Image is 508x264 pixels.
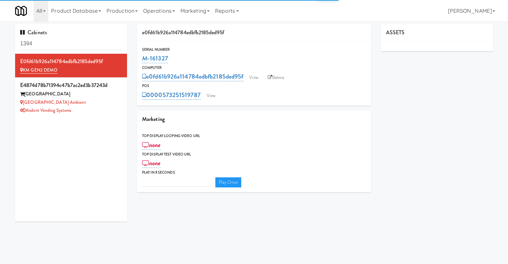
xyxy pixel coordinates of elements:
input: Search cabinets [20,38,122,50]
div: [GEOGRAPHIC_DATA] [20,90,122,98]
a: Play Once [215,177,241,187]
li: e0fd61b926a114784edbfb2185ded95f KM GEN2 DEMO [15,54,127,78]
a: Balena [264,73,288,83]
a: M-161327 [142,54,168,63]
div: POS [142,83,366,89]
div: Top Display Test Video Url [142,151,366,158]
a: none [142,140,161,150]
div: Play in X seconds [142,169,366,176]
a: View [246,73,261,83]
a: View [203,91,219,101]
a: none [142,159,161,168]
span: Cabinets [20,29,47,36]
div: e0fd61b926a114784edbfb2185ded95f [137,24,371,41]
a: KM GEN2 DEMO [20,67,57,74]
span: Marketing [142,115,165,123]
div: Serial Number [142,46,366,53]
a: Modern Vending Systems [20,107,71,114]
li: e4874d78b71394c47b7ac2ed3b37243d[GEOGRAPHIC_DATA] [GEOGRAPHIC_DATA] AmbientModern Vending Systems [15,78,127,118]
span: ASSETS [386,29,405,36]
a: e0fd61b926a114784edbfb2185ded95f [142,72,243,81]
div: e4874d78b71394c47b7ac2ed3b37243d [20,80,122,90]
div: Computer [142,64,366,71]
a: [GEOGRAPHIC_DATA] Ambient [20,99,86,105]
a: 0000573251519787 [142,90,201,100]
div: Top Display Looping Video Url [142,133,366,139]
img: Micromart [15,5,27,17]
div: e0fd61b926a114784edbfb2185ded95f [20,56,122,67]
